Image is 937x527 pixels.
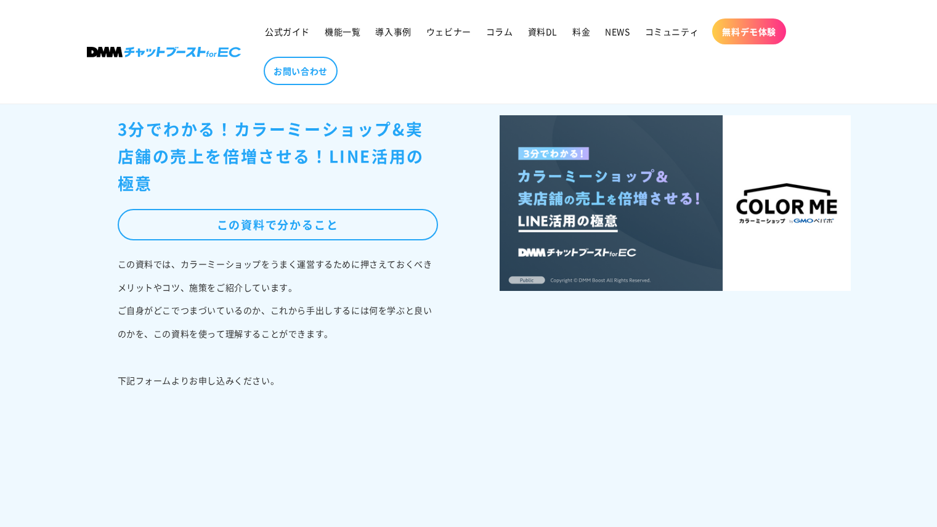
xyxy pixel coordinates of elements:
span: 機能一覧 [325,26,360,37]
a: 機能一覧 [317,18,368,44]
a: コラム [479,18,521,44]
a: 無料デモ体験 [712,18,786,44]
span: 無料デモ体験 [722,26,776,37]
div: この資料で分かること [118,209,438,240]
span: コミュニティ [645,26,699,37]
p: ご自身がどこでつまづいているのか、これから手出しするには何を学ぶと良いのかを、この資料を使って理解することができます。 [118,299,438,346]
a: ウェビナー [419,18,479,44]
span: お問い合わせ [274,65,328,76]
p: この資料では、カラーミーショップをうまく運営するために押さえておくべきメリットやコツ、施策をご紹介しています。 [118,253,438,300]
span: 資料DL [528,26,558,37]
a: コミュニティ [638,18,707,44]
span: コラム [486,26,513,37]
a: NEWS [598,18,637,44]
a: お問い合わせ [264,57,338,85]
span: ウェビナー [426,26,471,37]
img: 3分でわかる！カラーミーショップ&実店舗の売上を倍増させる！LINE活用の極意 [500,115,851,291]
img: 株式会社DMM Boost [87,47,241,57]
a: 導入事例 [368,18,418,44]
h1: 3分でわかる！カラーミーショップ&実店舗の売上を倍増させる！LINE活用の極意 [118,115,438,197]
span: 料金 [572,26,590,37]
p: 下記フォームよりお申し込みください。 [118,369,438,393]
span: 導入事例 [375,26,411,37]
span: NEWS [605,26,630,37]
a: 資料DL [521,18,565,44]
span: 公式ガイド [265,26,310,37]
a: 料金 [565,18,598,44]
a: 公式ガイド [258,18,317,44]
